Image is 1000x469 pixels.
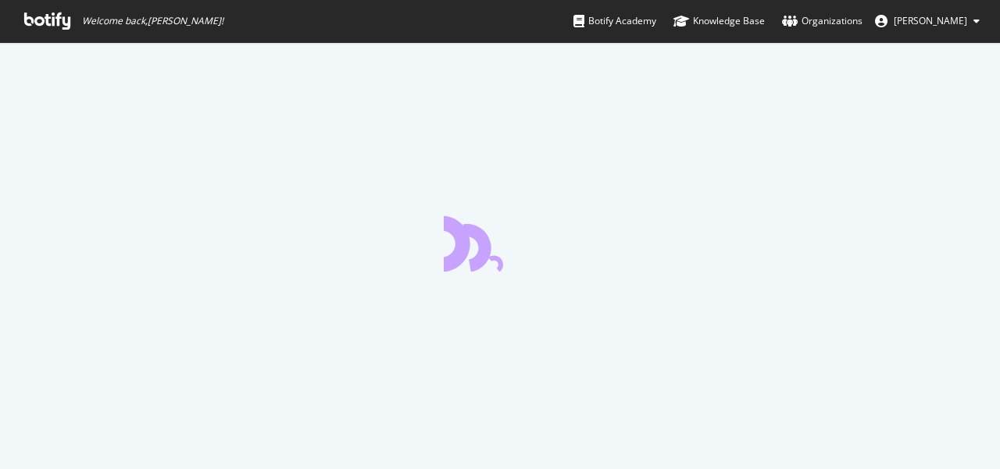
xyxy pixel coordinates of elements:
[573,13,656,29] div: Botify Academy
[782,13,862,29] div: Organizations
[444,215,556,272] div: animation
[673,13,765,29] div: Knowledge Base
[894,14,967,27] span: Richard Hanrahan
[862,9,992,34] button: [PERSON_NAME]
[82,15,223,27] span: Welcome back, [PERSON_NAME] !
